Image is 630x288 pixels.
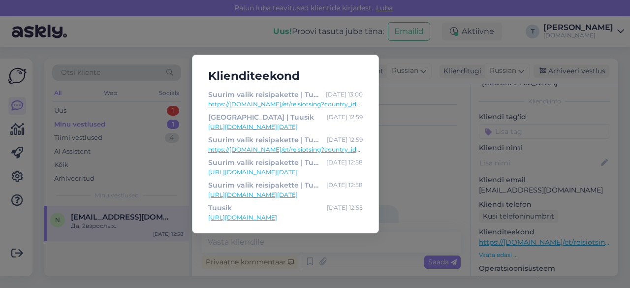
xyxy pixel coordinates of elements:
div: [DATE] 12:59 [327,134,363,145]
div: Suurim valik reisipakette | Tuusik [208,157,322,168]
div: [DATE] 13:00 [326,89,363,100]
a: https://[DOMAIN_NAME]/et/reisiotsing?country_id=10&after=[DATE]&departure_id=1&nights=2&before=4&... [208,100,363,109]
a: [URL][DOMAIN_NAME][DATE] [208,123,363,131]
div: [DATE] 12:59 [327,112,363,123]
div: [DATE] 12:58 [326,180,363,191]
div: Suurim valik reisipakette | Tuusik [208,89,322,100]
div: Tuusik [208,202,232,213]
a: [URL][DOMAIN_NAME][DATE] [208,168,363,177]
a: [URL][DOMAIN_NAME][DATE] [208,191,363,199]
div: Suurim valik reisipakette | Tuusik [208,134,323,145]
div: Suurim valik reisipakette | Tuusik [208,180,322,191]
h5: Klienditeekond [200,67,371,85]
div: [DATE] 12:58 [326,157,363,168]
div: [GEOGRAPHIC_DATA] | Tuusik [208,112,314,123]
div: [DATE] 12:55 [327,202,363,213]
a: https://[DOMAIN_NAME]/et/reisiotsing?country_id=10&after=[DATE]&departure_id=1&nights=2&before=4&... [208,145,363,154]
a: [URL][DOMAIN_NAME] [208,213,363,222]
